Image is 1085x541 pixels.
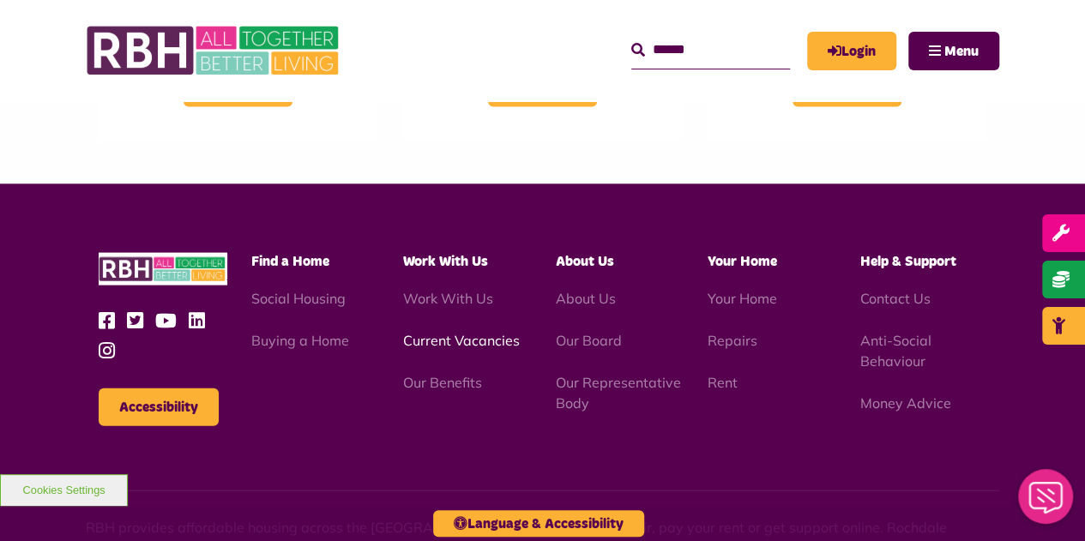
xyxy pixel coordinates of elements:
[251,255,329,268] span: Find a Home
[86,17,343,84] img: RBH
[944,45,979,58] span: Menu
[556,290,616,307] a: About Us
[433,510,644,537] button: Language & Accessibility
[556,374,681,412] a: Our Representative Body
[708,374,738,391] a: Rent
[403,290,493,307] a: Work With Us
[403,255,488,268] span: Work With Us
[403,374,482,391] a: Our Benefits
[556,332,622,349] a: Our Board
[403,332,520,349] a: Current Vacancies
[99,253,227,286] img: RBH
[908,32,999,70] button: Navigation
[860,394,951,412] a: Money Advice
[99,388,219,426] button: Accessibility
[807,32,896,70] a: MyRBH
[860,290,931,307] a: Contact Us
[860,255,956,268] span: Help & Support
[708,332,757,349] a: Repairs
[251,290,346,307] a: Social Housing - open in a new tab
[251,332,349,349] a: Buying a Home
[556,255,614,268] span: About Us
[860,332,931,370] a: Anti-Social Behaviour
[708,255,777,268] span: Your Home
[631,32,790,69] input: Search
[1008,464,1085,541] iframe: Netcall Web Assistant for live chat
[708,290,777,307] a: Your Home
